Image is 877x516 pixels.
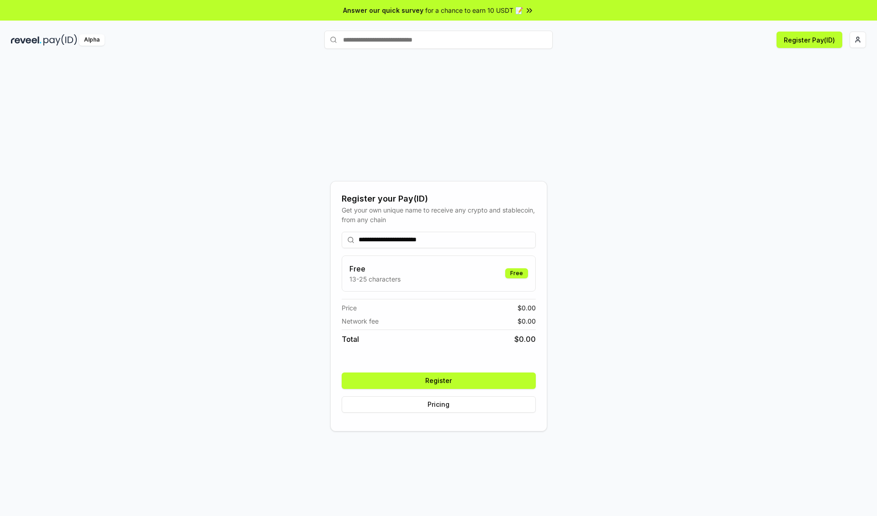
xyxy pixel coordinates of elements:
[342,205,536,224] div: Get your own unique name to receive any crypto and stablecoin, from any chain
[342,316,379,326] span: Network fee
[43,34,77,46] img: pay_id
[425,5,523,15] span: for a chance to earn 10 USDT 📝
[342,192,536,205] div: Register your Pay(ID)
[518,303,536,313] span: $ 0.00
[518,316,536,326] span: $ 0.00
[342,303,357,313] span: Price
[349,263,401,274] h3: Free
[505,268,528,278] div: Free
[11,34,42,46] img: reveel_dark
[342,396,536,413] button: Pricing
[349,274,401,284] p: 13-25 characters
[777,32,842,48] button: Register Pay(ID)
[514,334,536,345] span: $ 0.00
[79,34,105,46] div: Alpha
[342,372,536,389] button: Register
[343,5,423,15] span: Answer our quick survey
[342,334,359,345] span: Total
